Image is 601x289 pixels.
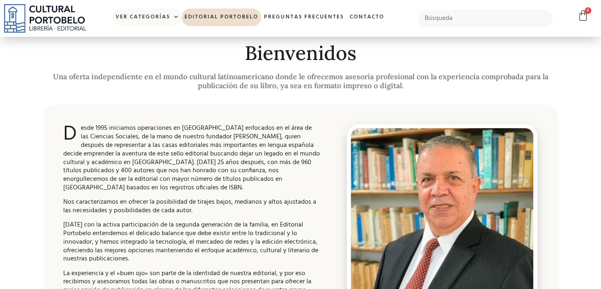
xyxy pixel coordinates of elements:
[585,7,591,14] span: 0
[63,198,321,215] p: Nos caracterizamos en ofrecer la posibilidad de tirajes bajos, medianos y altos ajustados a las n...
[261,9,346,26] a: Preguntas frecuentes
[63,221,321,263] p: [DATE] con la activa participación de la segunda generación de la familia, en Editorial Portobelo...
[182,9,261,26] a: Editorial Portobelo
[418,10,553,27] input: Búsqueda
[44,42,558,64] h2: Bienvenidos
[113,9,182,26] a: Ver Categorías
[63,124,77,144] span: D
[577,10,589,22] a: 0
[346,9,387,26] a: Contacto
[63,124,321,192] p: esde 1995 iniciamos operaciones en [GEOGRAPHIC_DATA] enfocados en el área de las Ciencias Sociale...
[44,72,558,90] h2: Una oferta independiente en el mundo cultural latinoamericano donde le ofrecemos asesoría profesi...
